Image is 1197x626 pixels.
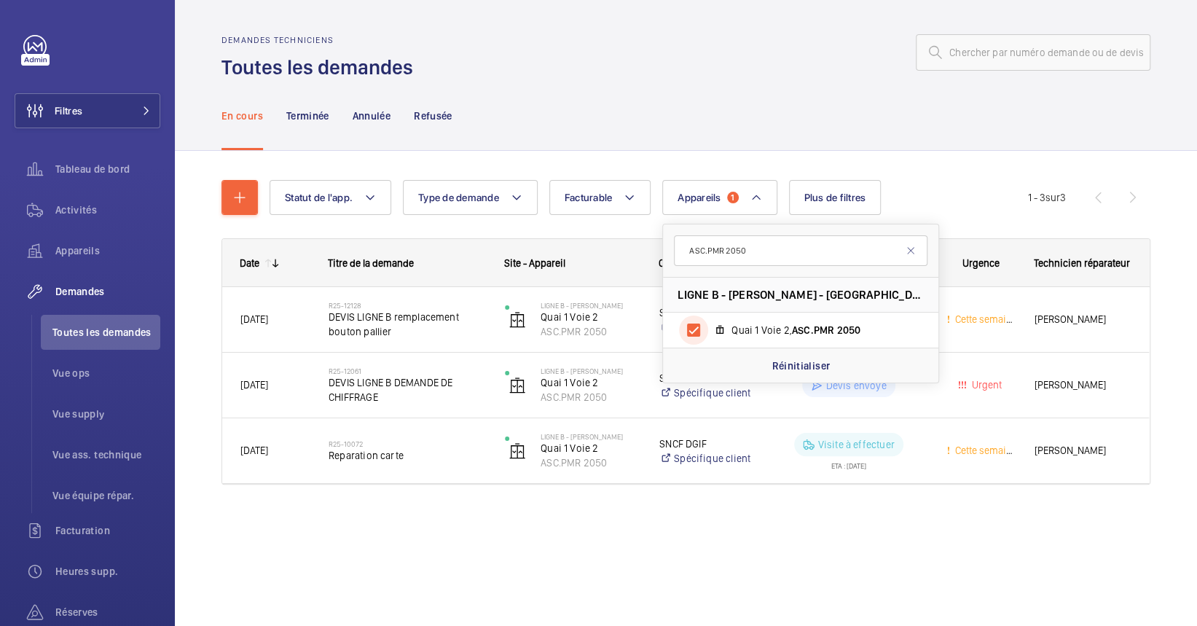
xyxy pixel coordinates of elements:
div: ETA : [DATE] [831,456,866,469]
span: Urgent [969,379,1002,391]
p: Devis envoyé [825,378,886,393]
span: [DATE] [240,445,268,456]
span: [PERSON_NAME] [1035,442,1131,459]
span: Titre de la demande [328,257,414,269]
span: Plus de filtres [804,192,866,203]
span: Toutes les demandes [52,325,160,340]
span: [PERSON_NAME] [1035,311,1131,328]
p: Quai 1 Voie 2 [541,310,640,324]
p: Terminée [286,109,329,123]
input: Trouver un appareil [674,235,927,266]
a: Spécifique client [659,320,751,334]
p: SNCF DGIF [659,371,751,386]
h2: R25-12128 [329,301,486,310]
img: elevator.svg [509,377,526,394]
span: Filtres [55,103,82,118]
span: 1 [727,192,739,203]
span: Vue supply [52,407,160,421]
button: Statut de l'app. [270,180,391,215]
p: Quai 1 Voie 2 [541,441,640,455]
h2: Demandes techniciens [221,35,422,45]
span: DEVIS LIGNE B DEMANDE DE CHIFFRAGE [329,375,486,404]
p: En cours [221,109,263,123]
span: DEVIS LIGNE B remplacement bouton pallier [329,310,486,339]
span: Appareils [55,243,160,258]
button: Appareils1 [662,180,777,215]
span: 2050 [836,324,860,336]
span: Type de demande [418,192,499,203]
p: LIGNE B - [PERSON_NAME] [541,301,640,310]
span: Facturable [565,192,613,203]
button: Plus de filtres [789,180,882,215]
button: Type de demande [403,180,538,215]
span: Cette semaine [952,313,1017,325]
span: Statut de l'app. [285,192,353,203]
span: Cette semaine [952,445,1017,456]
p: Visite à effectuer [817,437,894,452]
button: Filtres [15,93,160,128]
span: Appareils [678,192,721,203]
button: Facturable [549,180,651,215]
span: Reparation carte [329,448,486,463]
p: SNCF DGIF [659,437,751,451]
span: Facturation [55,523,160,538]
span: Heures supp. [55,564,160,579]
span: Client [659,257,683,269]
a: Spécifique client [659,386,751,400]
p: ASC.PMR 2050 [541,455,640,470]
p: ASC.PMR 2050 [541,390,640,404]
h1: Toutes les demandes [221,54,422,81]
span: Activités [55,203,160,217]
p: SNCF DGIF [659,305,751,320]
span: ASC.PMR [792,324,834,336]
span: Site - Appareil [504,257,565,269]
span: Réserves [55,605,160,619]
span: sur [1045,192,1060,203]
input: Chercher par numéro demande ou de devis [916,34,1150,71]
span: Urgence [962,257,1000,269]
span: LIGNE B - [PERSON_NAME] - [GEOGRAPHIC_DATA][PERSON_NAME], 77290 [GEOGRAPHIC_DATA]-MORY [678,287,924,302]
span: [PERSON_NAME] [1035,377,1131,394]
a: Spécifique client [659,451,751,466]
p: Quai 1 Voie 2 [541,375,640,390]
p: ASC.PMR 2050 [541,324,640,339]
span: Vue ass. technique [52,447,160,462]
span: Tableau de bord [55,162,160,176]
h2: R25-12061 [329,367,486,375]
span: [DATE] [240,379,268,391]
span: Quai 1 Voie 2, [731,323,900,337]
p: Refusée [414,109,452,123]
span: [DATE] [240,313,268,325]
p: Annulée [353,109,391,123]
h2: R25-10072 [329,439,486,448]
span: Vue ops [52,366,160,380]
p: Réinitialiser [772,359,830,373]
p: LIGNE B - [PERSON_NAME] [541,367,640,375]
img: elevator.svg [509,442,526,460]
span: Technicien réparateur [1034,257,1130,269]
span: 1 - 3 3 [1028,192,1066,203]
img: elevator.svg [509,311,526,329]
div: Date [240,257,259,269]
p: LIGNE B - [PERSON_NAME] [541,432,640,441]
span: Vue équipe répar. [52,488,160,503]
span: Demandes [55,284,160,299]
